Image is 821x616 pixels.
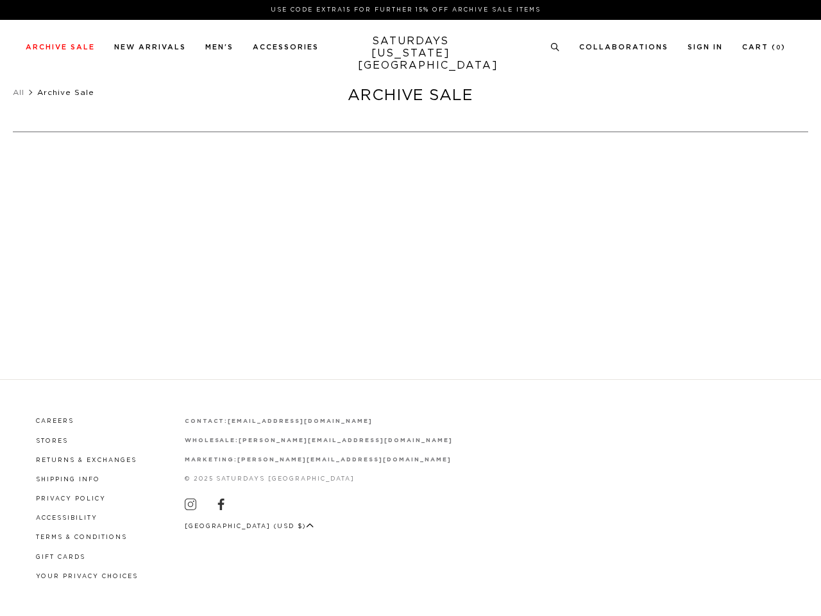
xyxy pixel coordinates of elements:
p: Use Code EXTRA15 for Further 15% Off Archive Sale Items [31,5,781,15]
strong: wholesale: [185,438,239,443]
small: 0 [776,45,781,51]
strong: contact: [185,418,228,424]
a: Accessibility [36,515,97,521]
a: Gift Cards [36,554,85,560]
a: Your privacy choices [36,574,138,579]
a: Archive Sale [26,44,95,51]
a: [PERSON_NAME][EMAIL_ADDRESS][DOMAIN_NAME] [237,457,451,463]
a: New Arrivals [114,44,186,51]
a: Men's [205,44,233,51]
a: Sign In [688,44,723,51]
a: Shipping Info [36,477,100,483]
p: © 2025 Saturdays [GEOGRAPHIC_DATA] [185,474,453,484]
a: SATURDAYS[US_STATE][GEOGRAPHIC_DATA] [358,35,464,72]
strong: marketing: [185,457,238,463]
span: Archive Sale [37,89,94,96]
a: Returns & Exchanges [36,458,137,463]
a: Privacy Policy [36,496,106,502]
a: Terms & Conditions [36,535,127,540]
a: Cart (0) [742,44,786,51]
a: Stores [36,438,68,444]
a: Accessories [253,44,319,51]
button: [GEOGRAPHIC_DATA] (USD $) [185,522,314,531]
a: [PERSON_NAME][EMAIL_ADDRESS][DOMAIN_NAME] [239,438,452,443]
a: All [13,89,24,96]
a: Careers [36,418,74,424]
a: [EMAIL_ADDRESS][DOMAIN_NAME] [228,418,372,424]
a: Collaborations [579,44,668,51]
